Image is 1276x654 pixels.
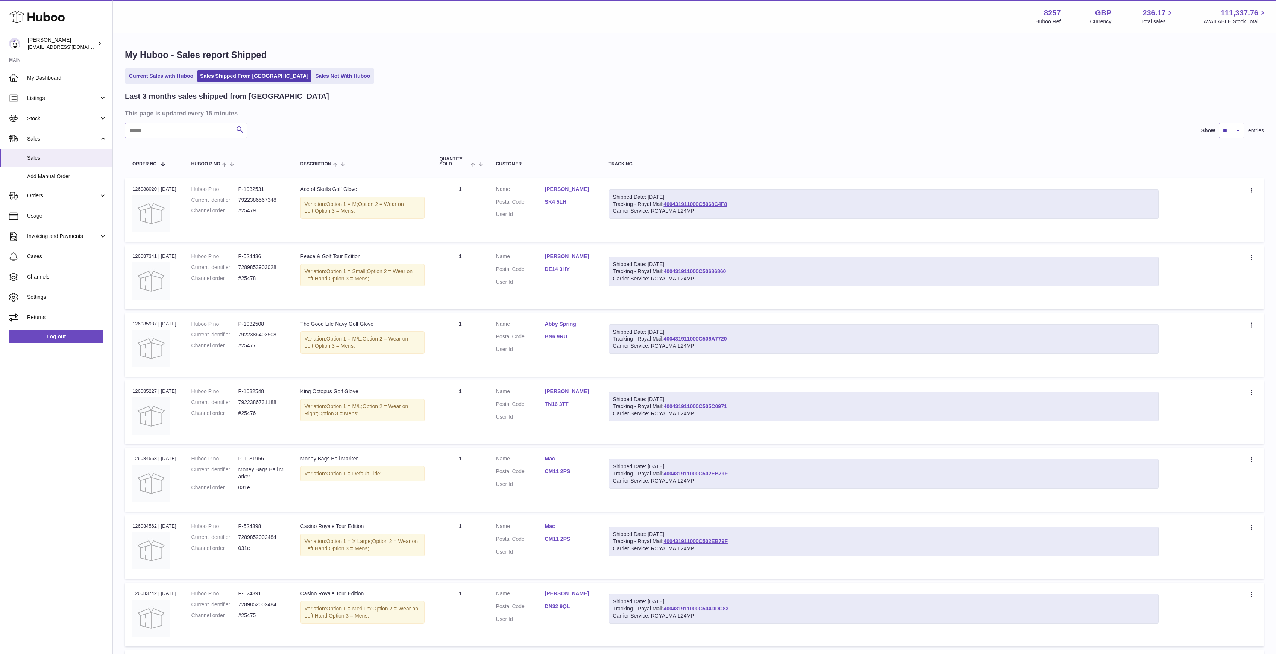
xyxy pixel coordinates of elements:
span: Channels [27,273,107,280]
dd: P-1031956 [238,455,285,462]
dt: Current identifier [191,197,238,204]
a: CM11 2PS [545,536,594,543]
span: Option 1 = Small; [326,268,367,274]
dt: Channel order [191,484,238,491]
a: 400431911000C50686860 [663,268,726,274]
span: 111,337.76 [1221,8,1258,18]
dd: #25476 [238,410,285,417]
div: Shipped Date: [DATE] [613,194,1155,201]
dt: Current identifier [191,399,238,406]
a: Mac [545,523,594,530]
a: 400431911000C5068C4F8 [663,201,727,207]
div: Huboo Ref [1036,18,1061,25]
td: 1 [432,313,489,377]
dt: User Id [496,616,545,623]
a: Mac [545,455,594,462]
img: don@skinsgolf.com [9,38,20,49]
dt: Channel order [191,545,238,552]
div: Tracking - Royal Mail: [609,324,1159,354]
h2: Last 3 months sales shipped from [GEOGRAPHIC_DATA] [125,91,329,101]
span: Description [300,162,331,167]
a: [PERSON_NAME] [545,253,594,260]
dt: User Id [496,279,545,286]
h1: My Huboo - Sales report Shipped [125,49,1264,61]
div: Variation: [300,331,425,354]
dt: Current identifier [191,534,238,541]
div: Tracking - Royal Mail: [609,594,1159,624]
td: 1 [432,448,489,511]
dd: 7289853903028 [238,264,285,271]
td: 1 [432,583,489,646]
span: Option 3 = Mens; [315,208,355,214]
a: [PERSON_NAME] [545,388,594,395]
span: Stock [27,115,99,122]
dd: P-524436 [238,253,285,260]
div: Tracking - Royal Mail: [609,257,1159,286]
dd: P-1032508 [238,321,285,328]
span: Quantity Sold [440,157,469,167]
dt: User Id [496,548,545,556]
a: [PERSON_NAME] [545,186,594,193]
div: [PERSON_NAME] [28,36,96,51]
div: Carrier Service: ROYALMAIL24MP [613,410,1155,417]
dt: Postal Code [496,198,545,207]
dt: Current identifier [191,331,238,338]
dt: Huboo P no [191,455,238,462]
div: Casino Royale Tour Edition [300,523,425,530]
span: Settings [27,294,107,301]
div: 126087341 | [DATE] [132,253,176,260]
dt: Channel order [191,612,238,619]
span: Option 3 = Mens; [318,410,358,416]
div: The Good Life Navy Golf Glove [300,321,425,328]
a: DN32 9QL [545,603,594,610]
dt: Name [496,523,545,532]
dd: 7289852002484 [238,534,285,541]
div: Money Bags Ball Marker [300,455,425,462]
dd: P-1032548 [238,388,285,395]
div: 126083742 | [DATE] [132,590,176,597]
span: Option 2 = Wear on Left Hand; [305,268,413,282]
dd: P-524391 [238,590,285,597]
strong: GBP [1095,8,1111,18]
dt: Name [496,253,545,262]
div: Variation: [300,264,425,286]
div: Variation: [300,197,425,219]
dt: Channel order [191,275,238,282]
span: 236.17 [1142,8,1165,18]
dt: Postal Code [496,333,545,342]
a: Sales Not With Huboo [313,70,373,82]
span: Listings [27,95,99,102]
span: Invoicing and Payments [27,233,99,240]
a: Log out [9,330,103,343]
div: Tracking - Royal Mail: [609,459,1159,489]
a: 400431911000C502EB79F [663,471,727,477]
dt: Channel order [191,342,238,349]
div: 126084563 | [DATE] [132,455,176,462]
span: Option 3 = Mens; [329,276,369,282]
strong: 8257 [1044,8,1061,18]
div: Variation: [300,399,425,421]
span: Sales [27,135,99,142]
dd: 7289852002484 [238,601,285,608]
dd: 031e [238,545,285,552]
img: no-photo.jpg [132,465,170,502]
dd: P-1032531 [238,186,285,193]
span: Returns [27,314,107,321]
dt: Postal Code [496,266,545,275]
dt: Huboo P no [191,523,238,530]
img: no-photo.jpg [132,532,170,569]
dt: Name [496,321,545,330]
div: Carrier Service: ROYALMAIL24MP [613,477,1155,484]
dt: Postal Code [496,536,545,545]
dt: User Id [496,346,545,353]
a: 111,337.76 AVAILABLE Stock Total [1203,8,1267,25]
span: Option 2 = Wear on Right; [305,403,408,416]
div: Ace of Skulls Golf Glove [300,186,425,193]
div: Variation: [300,466,425,481]
span: Option 3 = Mens; [329,613,369,619]
div: Carrier Service: ROYALMAIL24MP [613,545,1155,552]
div: Tracking - Royal Mail: [609,392,1159,421]
span: Order No [132,162,157,167]
div: 126084562 | [DATE] [132,523,176,530]
dd: P-524398 [238,523,285,530]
